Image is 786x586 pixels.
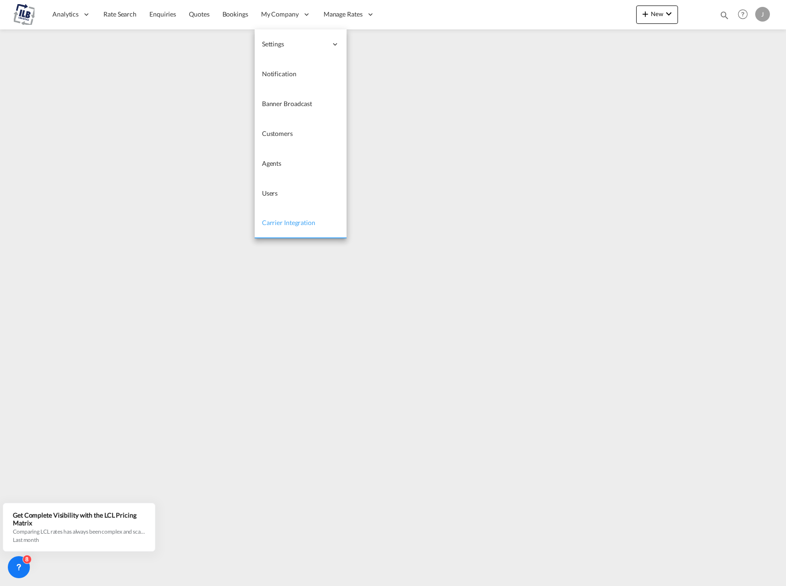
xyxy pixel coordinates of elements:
a: Notification [255,59,347,89]
div: icon-magnify [719,10,729,24]
div: J [755,7,770,22]
span: Enquiries [149,10,176,18]
button: icon-plus 400-fgNewicon-chevron-down [636,6,678,24]
div: Settings [255,29,347,59]
span: Notification [262,70,296,78]
span: My Company [261,10,299,19]
span: Help [735,6,751,22]
span: Customers [262,130,293,137]
md-icon: icon-chevron-down [663,8,674,19]
span: New [640,10,674,17]
span: Manage Rates [324,10,363,19]
a: Carrier Integration [255,208,347,238]
a: Banner Broadcast [255,89,347,119]
img: 625ebc90a5f611efb2de8361e036ac32.png [14,4,34,25]
md-icon: icon-magnify [719,10,729,20]
span: Carrier Integration [262,219,315,226]
span: Quotes [189,10,209,18]
span: Analytics [52,10,79,19]
div: Help [735,6,755,23]
span: Banner Broadcast [262,100,312,107]
a: Agents [255,149,347,179]
span: Users [262,189,278,197]
span: Settings [262,39,327,49]
span: Bookings [222,10,248,18]
span: Agents [262,159,281,167]
a: Users [255,179,347,208]
md-icon: icon-plus 400-fg [640,8,651,19]
span: Rate Search [103,10,137,18]
a: Customers [255,119,347,149]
